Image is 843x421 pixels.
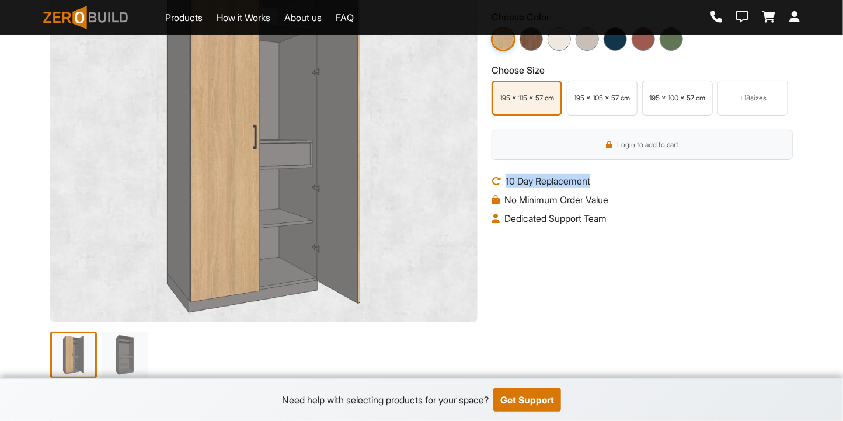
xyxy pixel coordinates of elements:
a: FAQ [336,11,354,25]
button: Get Support [493,388,561,412]
img: Sandstone [576,27,599,51]
img: English Green [660,27,683,51]
img: ZeroBuild logo [43,6,128,29]
a: About us [284,11,322,25]
img: Ivory Cream [548,27,571,51]
div: 195 x 100 x 57 cm [645,93,710,103]
img: Light Oak [491,27,515,51]
li: 10 Day Replacement [492,174,793,188]
span: Login to add to cart [617,140,678,150]
a: How it Works [217,11,270,25]
img: 2 Door Wardrobe #2 - Light Oak - 195 x 115 x 57 cm - Image 2 [102,332,148,378]
img: Earth Brown [632,27,655,51]
div: Need help with selecting products for your space? [282,393,489,407]
div: 195 x 115 x 57 cm [496,93,558,103]
img: Graphite Blue [604,27,627,51]
li: No Minimum Order Value [492,193,793,207]
h3: Choose Size [492,65,793,76]
img: Walnut Brown [520,27,543,51]
div: 195 x 105 x 57 cm [570,93,635,103]
li: Dedicated Support Team [492,211,793,225]
a: Login [789,11,800,24]
img: 2 Door Wardrobe #2 - Light Oak - 195 x 115 x 57 cm - Image 1 [50,332,97,378]
div: + 18 sizes [723,93,783,103]
a: Products [165,11,203,25]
